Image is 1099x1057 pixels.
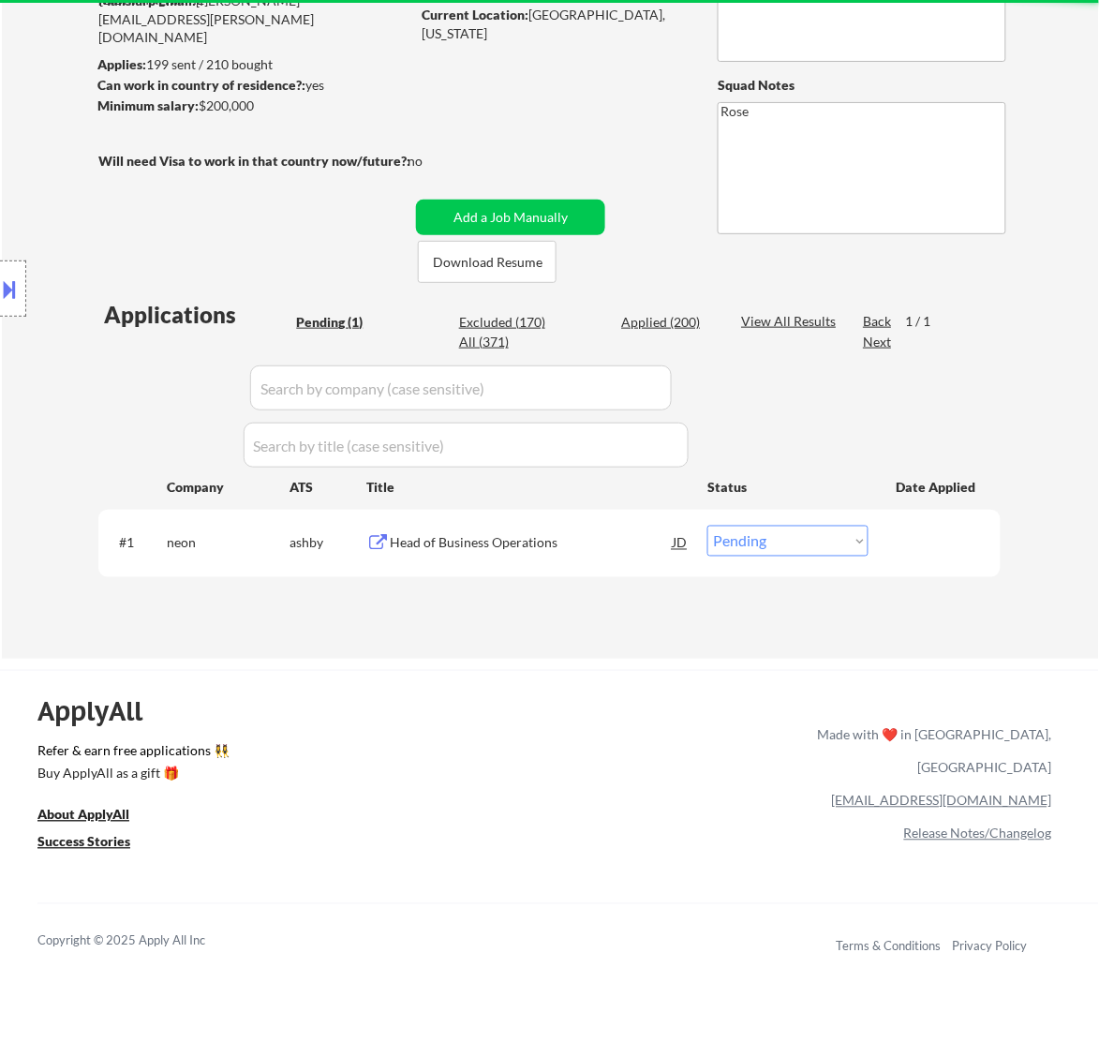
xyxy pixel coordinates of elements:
a: Privacy Policy [953,939,1028,954]
input: Search by title (case sensitive) [244,423,689,468]
div: Head of Business Operations [390,534,673,553]
a: Refer & earn free applications 👯‍♀️ [37,745,426,765]
div: Status [707,469,869,503]
a: Terms & Conditions [837,939,942,954]
div: Squad Notes [718,76,1006,95]
div: Excluded (170) [459,313,553,332]
u: Success Stories [37,834,130,850]
a: About ApplyAll [37,806,156,829]
div: View All Results [741,312,841,331]
button: Add a Job Manually [416,200,605,235]
div: Title [366,478,690,497]
div: JD [671,526,690,559]
div: All (371) [459,333,553,351]
div: ApplyAll [37,696,164,728]
u: About ApplyAll [37,807,129,823]
a: Success Stories [37,833,156,856]
div: $200,000 [97,97,409,115]
div: 199 sent / 210 bought [97,55,409,74]
a: Release Notes/Changelog [904,826,1052,841]
div: Applied (200) [621,313,715,332]
div: Date Applied [896,478,978,497]
a: Buy ApplyAll as a gift 🎁 [37,765,225,788]
button: Download Resume [418,241,557,283]
strong: Applies: [97,56,146,72]
div: Copyright © 2025 Apply All Inc [37,932,253,951]
div: #1 [119,534,152,553]
div: Back [863,312,893,331]
div: yes [97,76,404,95]
div: Made with ❤️ in [GEOGRAPHIC_DATA], [GEOGRAPHIC_DATA] [810,719,1052,784]
div: no [408,152,461,171]
input: Search by company (case sensitive) [250,365,672,410]
div: Pending (1) [296,313,390,332]
div: Next [863,333,893,351]
strong: Can work in country of residence?: [97,77,305,93]
a: [EMAIL_ADDRESS][DOMAIN_NAME] [832,793,1052,809]
strong: Minimum salary: [97,97,199,113]
div: ATS [290,478,366,497]
strong: Current Location: [422,7,528,22]
div: 1 / 1 [905,312,948,331]
div: Company [167,478,290,497]
div: ashby [290,534,366,553]
div: Buy ApplyAll as a gift 🎁 [37,767,225,781]
div: [GEOGRAPHIC_DATA], [US_STATE] [422,6,687,42]
div: neon [167,534,290,553]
